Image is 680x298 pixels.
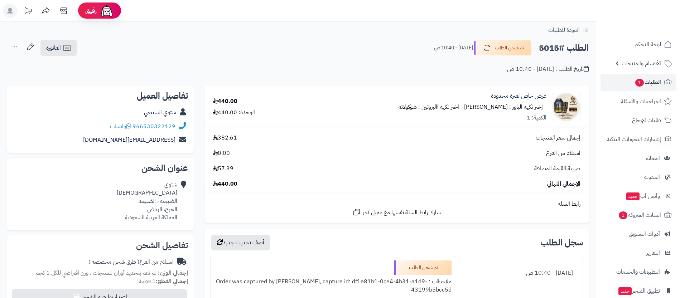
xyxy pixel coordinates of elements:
span: استلام من الفرع [546,149,580,157]
span: ( طرق شحن مخصصة ) [88,258,139,266]
div: الكمية: 1 [527,114,546,122]
span: رفيق [85,6,97,15]
a: أدوات التسويق [601,225,676,243]
a: عرض خاص لفترة محدودة [491,92,546,100]
span: إشعارات التحويلات البنكية [607,134,661,144]
h2: تفاصيل الشحن [13,241,188,250]
span: أدوات التسويق [629,229,660,239]
div: 440.00 [213,97,237,106]
a: العملاء [601,150,676,167]
a: الطلبات1 [601,74,676,91]
span: المدونة [644,172,660,182]
a: التطبيقات والخدمات [601,263,676,280]
a: شارك رابط السلة نفسها مع عميل آخر [352,208,441,217]
span: العملاء [646,153,660,163]
div: تم شحن الطلب [394,260,452,275]
span: 382.61 [213,134,237,142]
h2: الطلب #5015 [539,41,589,55]
a: المراجعات والأسئلة [601,93,676,110]
span: وآتس آب [626,191,660,201]
a: شتوي السبيعي [144,108,176,117]
a: السلات المتروكة1 [601,206,676,224]
h3: سجل الطلب [540,238,583,247]
div: شتوي [DEMOGRAPHIC_DATA] الضبيعه ، الضبيعه الخرج، الرياض المملكة العربية السعودية [117,181,177,221]
strong: إجمالي القطع: [156,277,188,285]
span: 1 [619,211,627,219]
small: - اختر نكهة االبروتين : شوكولاتة [399,103,463,111]
a: لوحة التحكم [601,36,676,53]
a: التقارير [601,244,676,262]
span: الأقسام والمنتجات [622,58,661,68]
span: تطبيق المتجر [618,286,660,296]
a: تحديثات المنصة [19,4,37,20]
span: 0.00 [213,149,230,157]
span: العودة للطلبات [548,26,580,34]
span: ضريبة القيمة المضافة [534,165,580,173]
div: استلام من الفرع [88,258,174,266]
img: 1743968699-1b175886-7179-4d72-8fff-ae0ccd2ce4da-90x90.jpg [552,93,580,121]
span: شارك رابط السلة نفسها مع عميل آخر [363,209,441,217]
span: المراجعات والأسئلة [621,96,661,106]
span: السلات المتروكة [618,210,661,220]
a: الفاتورة [40,40,77,56]
small: [DATE] - 10:40 ص [434,44,473,52]
a: إشعارات التحويلات البنكية [601,131,676,148]
img: ai-face.png [100,4,114,18]
span: 57.39 [213,165,233,173]
a: 966530322129 [132,122,175,131]
button: تم شحن الطلب [474,40,531,55]
a: العودة للطلبات [548,26,589,34]
div: الوحدة: 440.00 [213,108,255,117]
button: أضف تحديث جديد [211,235,270,250]
span: جديد [626,192,640,200]
small: 1 قطعة [139,277,188,285]
span: الطلبات [635,77,661,87]
span: الإجمالي النهائي [547,180,580,188]
a: وآتس آبجديد [601,187,676,205]
div: ملاحظات : Order was captured by [PERSON_NAME], capture id: df1e81b1-0ce4-4b31-a1d9-43199b5bcc5d [215,275,452,297]
h2: تفاصيل العميل [13,92,188,100]
strong: إجمالي الوزن: [158,269,188,277]
div: [DATE] - 10:40 ص [468,266,578,280]
span: طلبات الإرجاع [632,115,661,125]
a: [EMAIL_ADDRESS][DOMAIN_NAME] [83,136,175,144]
span: التقارير [646,248,660,258]
span: جديد [618,287,632,295]
span: 440.00 [213,180,237,188]
span: إجمالي سعر المنتجات [536,134,580,142]
div: رابط السلة [207,200,586,208]
h2: عنوان الشحن [13,164,188,172]
span: لوحة التحكم [635,39,661,49]
small: - إختر نكهة الباور : [PERSON_NAME] [464,103,546,111]
a: واتساب [110,122,131,131]
span: الفاتورة [46,44,61,52]
span: التطبيقات والخدمات [616,267,660,277]
a: طلبات الإرجاع [601,112,676,129]
span: لم تقم بتحديد أوزان للمنتجات ، وزن افتراضي للكل 1 كجم [35,269,156,277]
span: 1 [635,79,644,87]
a: المدونة [601,168,676,186]
div: تاريخ الطلب : [DATE] - 10:40 ص [507,65,589,73]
